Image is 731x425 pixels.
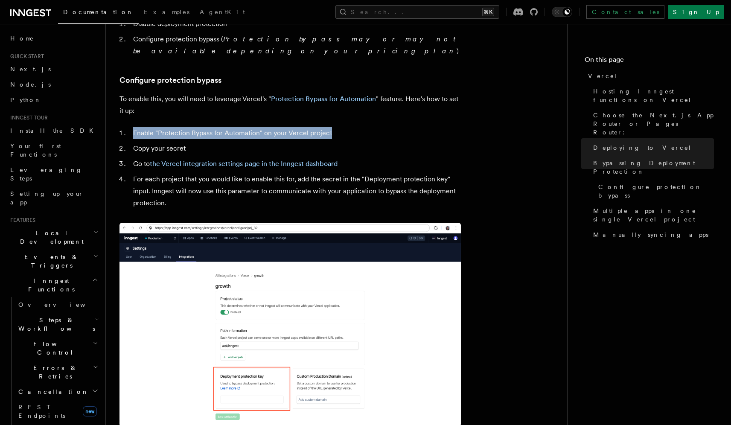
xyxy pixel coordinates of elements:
[195,3,250,23] a: AgentKit
[598,183,714,200] span: Configure protection bypass
[590,140,714,155] a: Deploying to Vercel
[7,53,44,60] span: Quick start
[15,316,95,333] span: Steps & Workflows
[593,207,714,224] span: Multiple apps in one single Vercel project
[335,5,499,19] button: Search...⌘K
[593,159,714,176] span: Bypassing Deployment Protection
[15,387,89,396] span: Cancellation
[10,190,84,206] span: Setting up your app
[131,127,461,139] li: Enable "Protection Bypass for Automation" on your Vercel project
[10,143,61,158] span: Your first Functions
[15,297,100,312] a: Overview
[593,87,714,104] span: Hosting Inngest functions on Vercel
[133,35,460,55] em: Protection bypass may or may not be available depending on your pricing plan
[7,229,93,246] span: Local Development
[7,253,93,270] span: Events & Triggers
[10,34,34,43] span: Home
[7,249,100,273] button: Events & Triggers
[585,68,714,84] a: Vercel
[15,364,93,381] span: Errors & Retries
[83,406,97,416] span: new
[18,404,65,419] span: REST Endpoints
[668,5,724,19] a: Sign Up
[7,277,92,294] span: Inngest Functions
[15,360,100,384] button: Errors & Retries
[590,108,714,140] a: Choose the Next.js App Router or Pages Router:
[10,96,41,103] span: Python
[7,123,100,138] a: Install the SDK
[7,162,100,186] a: Leveraging Steps
[7,138,100,162] a: Your first Functions
[18,301,106,308] span: Overview
[131,33,461,57] li: Configure protection bypass ( )
[593,143,692,152] span: Deploying to Vercel
[590,227,714,242] a: Manually syncing apps
[119,93,461,117] p: To enable this, you will need to leverage Vercel's " " feature. Here's how to set it up:
[144,9,189,15] span: Examples
[7,77,100,92] a: Node.js
[7,186,100,210] a: Setting up your app
[58,3,139,24] a: Documentation
[15,384,100,399] button: Cancellation
[593,111,714,137] span: Choose the Next.js App Router or Pages Router:
[595,179,714,203] a: Configure protection bypass
[271,95,376,103] a: Protection Bypass for Automation
[586,5,664,19] a: Contact sales
[15,340,93,357] span: Flow Control
[15,336,100,360] button: Flow Control
[200,9,245,15] span: AgentKit
[590,84,714,108] a: Hosting Inngest functions on Vercel
[7,273,100,297] button: Inngest Functions
[588,72,617,80] span: Vercel
[552,7,572,17] button: Toggle dark mode
[590,155,714,179] a: Bypassing Deployment Protection
[10,166,82,182] span: Leveraging Steps
[7,217,35,224] span: Features
[593,230,708,239] span: Manually syncing apps
[15,399,100,423] a: REST Endpointsnew
[482,8,494,16] kbd: ⌘K
[119,74,221,86] a: Configure protection bypass
[7,61,100,77] a: Next.js
[7,114,48,121] span: Inngest tour
[7,31,100,46] a: Home
[10,127,99,134] span: Install the SDK
[63,9,134,15] span: Documentation
[131,173,461,209] li: For each project that you would like to enable this for, add the secret in the "Deployment protec...
[15,312,100,336] button: Steps & Workflows
[10,81,51,88] span: Node.js
[7,92,100,108] a: Python
[139,3,195,23] a: Examples
[590,203,714,227] a: Multiple apps in one single Vercel project
[10,66,51,73] span: Next.js
[131,143,461,154] li: Copy your secret
[7,225,100,249] button: Local Development
[150,160,338,168] a: the Vercel integration settings page in the Inngest dashboard
[131,158,461,170] li: Go to
[585,55,714,68] h4: On this page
